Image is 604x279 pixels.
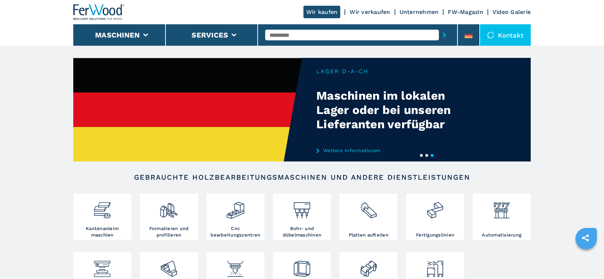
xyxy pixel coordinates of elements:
[226,254,245,278] img: verniciatura_1.png
[480,24,531,46] div: Kontakt
[316,148,456,153] a: Weitere Informationen
[340,194,397,240] a: Platten aufteilen
[492,195,511,220] img: automazione.png
[73,194,131,240] a: Kantenanleim maschien
[93,195,112,220] img: bordatrici_1.png
[292,195,311,220] img: foratrici_inseritrici_2.png
[350,9,390,15] a: Wir verkaufen
[487,31,494,39] img: Kontakt
[359,195,378,220] img: sezionatrici_2.png
[431,154,434,157] button: 3
[303,6,341,18] a: Wir kaufen
[400,9,439,15] a: Unternehmen
[492,9,531,15] a: Video Galerie
[420,154,423,157] button: 1
[439,27,450,43] button: submit-button
[426,254,445,278] img: aspirazione_1.png
[349,232,388,238] h3: Platten aufteilen
[473,194,531,240] a: Automatisierung
[359,254,378,278] img: lavorazione_porte_finestre_2.png
[192,31,228,39] button: Services
[426,195,445,220] img: linee_di_produzione_2.png
[95,31,140,39] button: Maschinen
[140,194,198,240] a: Formatieren und profilieren
[406,194,464,240] a: Fertigungslinien
[226,195,245,220] img: centro_di_lavoro_cnc_2.png
[208,225,263,238] h3: Cnc bearbeitungszentren
[416,232,454,238] h3: Fertigungslinien
[75,225,129,238] h3: Kantenanleim maschien
[159,195,178,220] img: squadratrici_2.png
[273,194,331,240] a: Bohr- und dübelmaschinen
[159,254,178,278] img: levigatrici_2.png
[425,154,428,157] button: 2
[93,254,112,278] img: pressa-strettoia.png
[207,194,264,240] a: Cnc bearbeitungszentren
[73,58,302,161] img: Maschinen im lokalen Lager oder bei unseren Lieferanten verfügbar
[448,9,483,15] a: FW-Magazin
[292,254,311,278] img: montaggio_imballaggio_2.png
[275,225,329,238] h3: Bohr- und dübelmaschinen
[73,4,125,20] img: Ferwood
[96,173,508,181] h2: Gebrauchte Holzbearbeitungsmaschinen und andere Dienstleistungen
[576,229,594,247] a: sharethis
[142,225,196,238] h3: Formatieren und profilieren
[574,247,599,274] iframe: Chat
[482,232,521,238] h3: Automatisierung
